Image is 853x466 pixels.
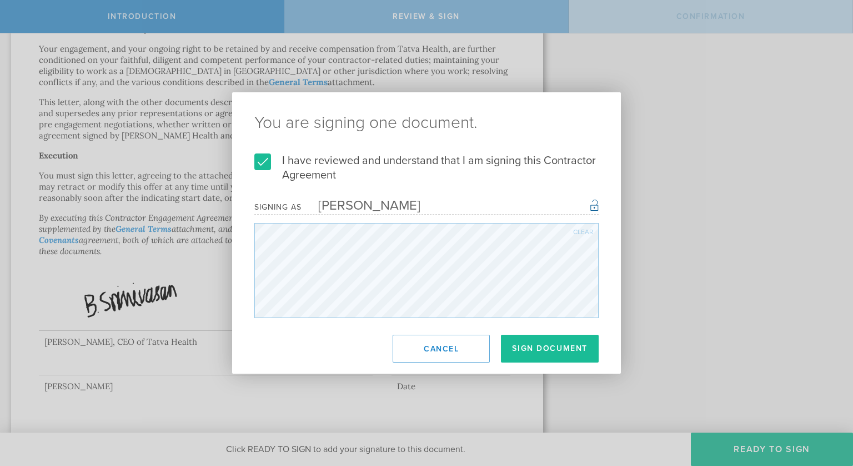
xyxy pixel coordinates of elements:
[254,153,599,182] label: I have reviewed and understand that I am signing this Contractor Agreement
[254,202,302,212] div: Signing as
[501,335,599,363] button: Sign Document
[393,335,490,363] button: Cancel
[302,197,420,214] div: [PERSON_NAME]
[254,115,599,131] ng-pluralize: You are signing one document.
